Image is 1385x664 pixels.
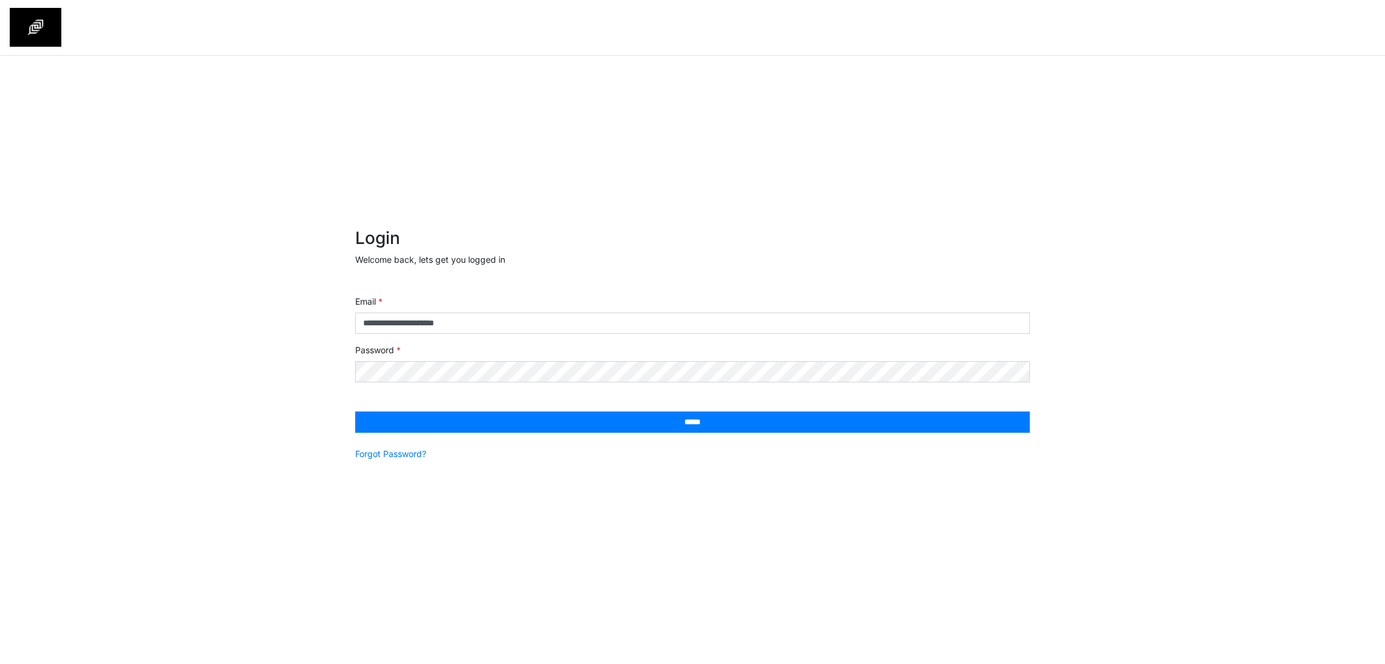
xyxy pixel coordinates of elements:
[355,295,383,308] label: Email
[355,447,426,460] a: Forgot Password?
[355,344,401,356] label: Password
[10,8,61,47] img: spp logo
[355,228,1030,249] h2: Login
[355,253,1030,266] p: Welcome back, lets get you logged in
